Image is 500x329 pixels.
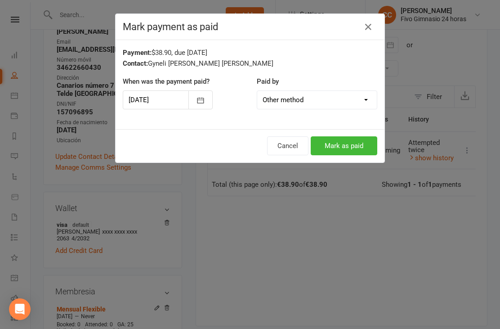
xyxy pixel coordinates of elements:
strong: Payment: [123,49,152,57]
div: Open Intercom Messenger [9,298,31,320]
label: When was the payment paid? [123,76,210,87]
h4: Mark payment as paid [123,21,377,32]
button: Close [361,20,375,34]
div: $38.90, due [DATE] [123,47,377,58]
strong: Contact: [123,59,148,68]
button: Cancel [267,136,308,155]
button: Mark as paid [311,136,377,155]
div: Gyneli [PERSON_NAME] [PERSON_NAME] [123,58,377,69]
label: Paid by [257,76,279,87]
